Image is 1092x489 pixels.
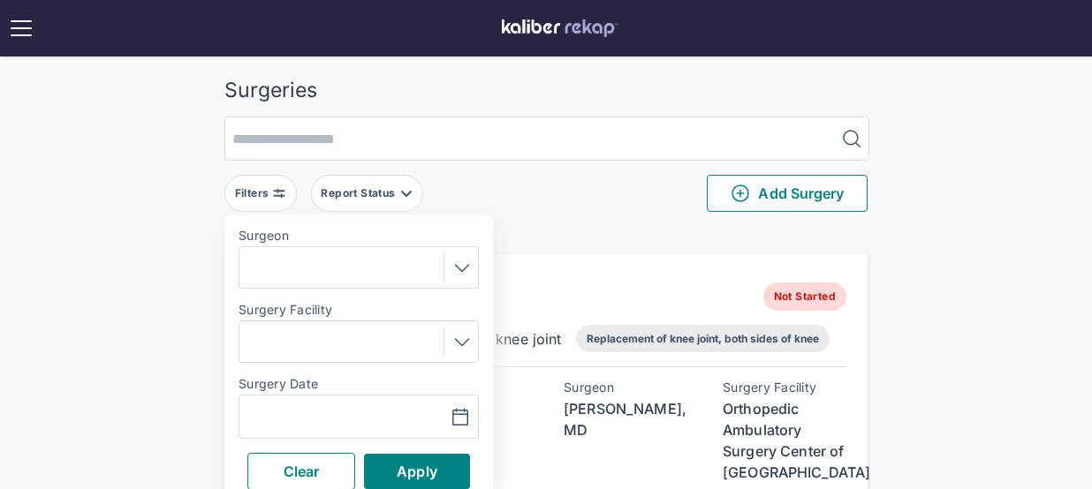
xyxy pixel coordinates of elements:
img: MagnifyingGlass.1dc66aab.svg [841,128,862,149]
button: Filters [224,175,297,212]
img: filter-caret-down-grey.b3560631.svg [399,186,413,200]
img: open menu icon [7,14,35,42]
label: Surgeon [239,229,479,243]
div: [PERSON_NAME], MD [564,398,687,440]
button: Report Status [311,175,423,212]
span: Apply [397,463,437,480]
span: Add Surgery [730,183,844,204]
span: Not Started [763,282,846,311]
span: Clear [284,463,320,480]
img: faders-horizontal-grey.d550dbda.svg [272,186,286,200]
img: kaliber labs logo [502,19,618,37]
div: Surgeon [564,380,687,395]
div: 2212 entries [224,226,868,247]
label: Surgery Date [239,377,479,391]
div: Surgery Facility [723,380,846,395]
div: Orthopedic Ambulatory Surgery Center of [GEOGRAPHIC_DATA] [723,398,846,483]
button: Add Surgery [707,175,868,212]
div: Replacement of knee joint, both sides of knee [587,332,819,345]
div: Surgeries [224,78,868,102]
img: PlusCircleGreen.5fd88d77.svg [730,183,751,204]
label: Surgery Facility [239,303,479,317]
button: Apply [364,454,470,489]
div: Report Status [321,186,398,200]
div: Filters [235,186,273,200]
